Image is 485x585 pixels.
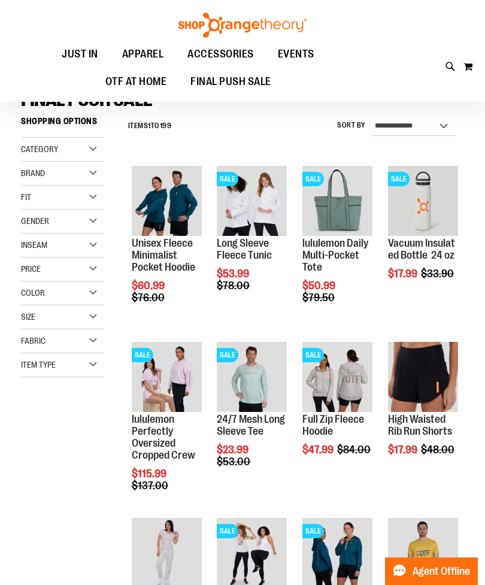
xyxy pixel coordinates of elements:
[388,342,458,414] a: High Waisted Rib Run Shorts
[132,292,166,304] span: $76.00
[388,268,419,280] span: $17.99
[217,237,272,261] a: Long Sleeve Fleece Tunic
[217,348,238,362] span: SALE
[132,413,195,460] a: lululemon Perfectly Oversized Cropped Crew
[302,342,372,412] img: Main Image of 1457091
[62,41,98,68] span: JUST IN
[421,268,456,280] span: $33.90
[217,444,250,456] span: $23.99
[385,557,478,585] button: Agent Offline
[302,524,324,538] span: SALE
[302,348,324,362] span: SALE
[413,566,470,577] span: Agent Offline
[296,160,378,334] div: product
[217,456,252,468] span: $53.00
[302,237,368,273] a: lululemon Daily Multi-Pocket Tote
[302,292,337,304] span: $79.50
[132,280,166,292] span: $60.99
[388,166,458,238] a: Vacuum Insulated Bottle 24 ozSALE
[21,360,56,369] span: Item Type
[388,444,419,456] span: $17.99
[21,168,45,178] span: Brand
[302,166,372,236] img: lululemon Daily Multi-Pocket Tote
[21,240,47,250] span: Inseam
[302,166,372,238] a: lululemon Daily Multi-Pocket ToteSALE
[217,342,287,412] img: Main Image of 1457095
[388,413,452,437] a: High Waisted Rib Run Shorts
[211,160,293,322] div: product
[388,342,458,412] img: High Waisted Rib Run Shorts
[421,444,456,456] span: $48.00
[302,280,337,292] span: $50.99
[388,166,458,236] img: Vacuum Insulated Bottle 24 oz
[132,348,153,362] span: SALE
[187,41,254,68] span: ACCESSORIES
[382,160,464,310] div: product
[21,336,46,345] span: Fabric
[217,280,251,292] span: $78.00
[21,216,49,226] span: Gender
[132,342,202,412] img: lululemon Perfectly Oversized Cropped Crew
[126,160,208,334] div: product
[337,120,366,131] label: Sort By
[211,336,293,498] div: product
[217,342,287,414] a: Main Image of 1457095SALE
[132,468,168,480] span: $115.99
[21,144,58,154] span: Category
[21,312,35,322] span: Size
[217,166,287,238] a: Product image for Fleece Long SleeveSALE
[132,480,170,492] span: $137.00
[302,413,364,437] a: Full Zip Fleece Hoodie
[21,264,41,274] span: Price
[217,166,287,236] img: Product image for Fleece Long Sleeve
[132,166,202,236] img: Unisex Fleece Minimalist Pocket Hoodie
[388,172,410,186] span: SALE
[105,68,167,95] span: OTF AT HOME
[21,192,31,202] span: Fit
[217,172,238,186] span: SALE
[278,41,314,68] span: EVENTS
[132,166,202,238] a: Unisex Fleece Minimalist Pocket Hoodie
[337,444,372,456] span: $84.00
[128,117,172,135] h2: Items to
[217,524,238,538] span: SALE
[132,237,195,273] a: Unisex Fleece Minimalist Pocket Hoodie
[382,336,464,486] div: product
[190,68,271,95] span: FINAL PUSH SALE
[388,237,455,261] a: Vacuum Insulated Bottle 24 oz
[122,41,164,68] span: APPAREL
[302,172,324,186] span: SALE
[21,288,45,298] span: Color
[217,413,285,437] a: 24/7 Mesh Long Sleeve Tee
[21,111,104,138] strong: Shopping Options
[302,342,372,414] a: Main Image of 1457091SALE
[126,336,208,522] div: product
[296,336,378,486] div: product
[148,122,151,130] span: 1
[160,122,172,130] span: 199
[177,13,308,38] img: Shop Orangetheory
[132,342,202,414] a: lululemon Perfectly Oversized Cropped CrewSALE
[302,444,335,456] span: $47.99
[217,268,251,280] span: $53.99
